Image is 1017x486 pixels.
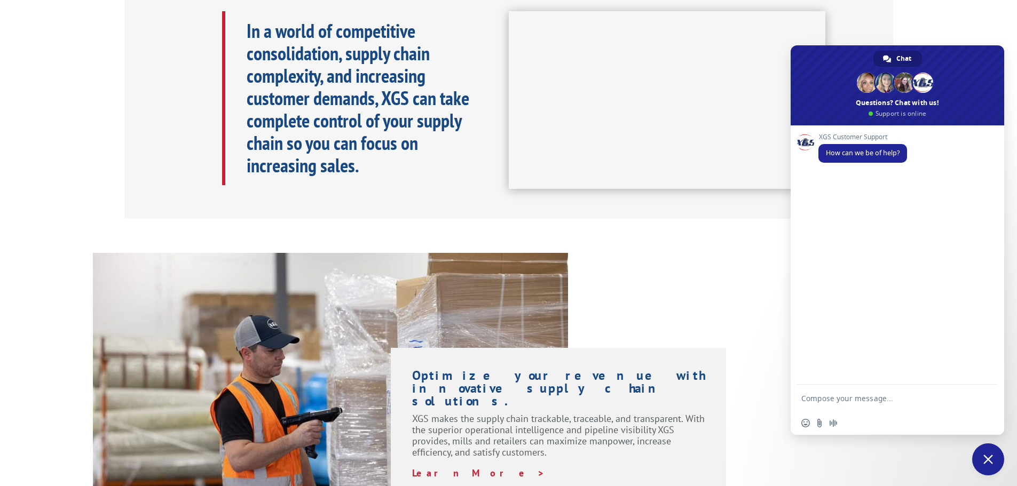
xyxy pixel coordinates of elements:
h1: Optimize your revenue with innovative supply chain solutions. [412,369,705,413]
a: Learn More > [412,467,545,479]
span: XGS Customer Support [818,133,907,141]
span: Chat [896,51,911,67]
textarea: Compose your message... [801,385,972,411]
span: Audio message [829,419,838,427]
a: Chat [873,51,922,67]
a: Close chat [972,443,1004,475]
p: XGS makes the supply chain trackable, traceable, and transparent. With the superior operational i... [412,413,705,467]
iframe: XGS Logistics Solutions [509,11,825,189]
span: Send a file [815,419,824,427]
b: In a world of competitive consolidation, supply chain complexity, and increasing customer demands... [247,18,469,178]
span: How can we be of help? [826,148,900,157]
span: Insert an emoji [801,419,810,427]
